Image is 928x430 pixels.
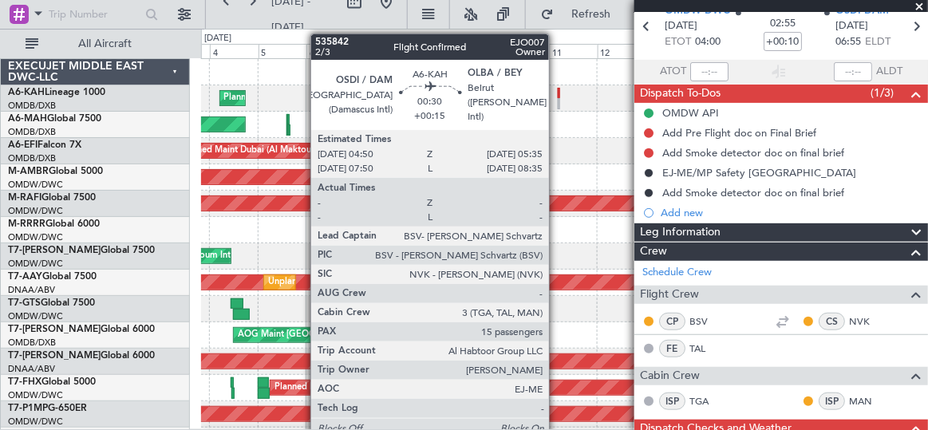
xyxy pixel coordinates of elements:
a: DNAA/ABV [8,284,55,296]
span: T7-GTS [8,298,41,308]
a: A6-EFIFalcon 7X [8,140,81,150]
a: A6-KAHLineage 1000 [8,88,105,97]
span: ETOT [665,34,691,50]
span: Refresh [558,9,625,20]
span: Dispatch To-Dos [640,85,721,103]
div: 5 [259,44,307,58]
a: TGA [689,394,725,408]
a: M-RRRRGlobal 6000 [8,219,100,229]
span: A6-MAH [8,114,47,124]
span: [DATE] [835,18,868,34]
span: 06:55 [835,34,861,50]
span: A6-EFI [8,140,38,150]
span: Leg Information [640,223,721,242]
a: T7-P1MPG-650ER [8,404,87,413]
a: Schedule Crew [642,265,712,281]
span: T7-FHX [8,377,41,387]
span: T7-[PERSON_NAME] [8,351,101,361]
div: ISP [819,393,845,410]
div: Planned Maint Dubai (Al Maktoum Intl) [180,139,337,163]
a: OMDW/DWC [8,310,63,322]
span: T7-P1MP [8,404,48,413]
a: OMDW/DWC [8,416,63,428]
span: Flight Crew [640,286,699,304]
a: T7-FHXGlobal 5000 [8,377,96,387]
div: Add new [661,206,920,219]
a: M-AMBRGlobal 5000 [8,167,103,176]
div: 4 [210,44,259,58]
div: 7 [355,44,404,58]
a: BSV [689,314,725,329]
a: OMDW/DWC [8,258,63,270]
a: NVK [849,314,885,329]
a: T7-[PERSON_NAME]Global 7500 [8,246,155,255]
div: 8 [404,44,452,58]
a: OMDB/DXB [8,126,56,138]
a: T7-[PERSON_NAME]Global 6000 [8,325,155,334]
div: Unplanned Maint [GEOGRAPHIC_DATA] (Al Maktoum Intl) [268,270,504,294]
span: T7-[PERSON_NAME] [8,325,101,334]
a: OMDW/DWC [8,231,63,243]
a: OMDB/DXB [8,100,56,112]
span: T7-AAY [8,272,42,282]
div: Add Smoke detector doc on final brief [662,146,844,160]
div: Add Smoke detector doc on final brief [662,186,844,199]
input: Trip Number [49,2,140,26]
span: 04:00 [695,34,721,50]
button: Refresh [534,2,630,27]
span: M-RRRR [8,219,45,229]
div: 6 [306,44,355,58]
button: All Aircraft [18,31,173,57]
span: Crew [640,243,667,261]
div: EJ-ME/MP Safety [GEOGRAPHIC_DATA] [662,166,856,179]
div: 10 [500,44,549,58]
div: 11 [549,44,598,58]
div: 9 [452,44,501,58]
span: [DATE] [665,18,697,34]
div: [DATE] [204,32,231,45]
div: CS [819,313,845,330]
a: M-RAFIGlobal 7500 [8,193,96,203]
div: Planned Maint Dubai (Al Maktoum Intl) [224,86,381,110]
span: M-AMBR [8,167,49,176]
a: OMDW/DWC [8,389,63,401]
a: TAL [689,341,725,356]
span: M-RAFI [8,193,41,203]
div: AOG Maint [GEOGRAPHIC_DATA] (Dubai Intl) [238,323,425,347]
input: --:-- [690,62,729,81]
a: T7-AAYGlobal 7500 [8,272,97,282]
a: T7-[PERSON_NAME]Global 6000 [8,351,155,361]
span: Cabin Crew [640,367,700,385]
span: ATOT [660,64,686,80]
span: ALDT [876,64,902,80]
a: OMDB/DXB [8,152,56,164]
a: OMDB/DXB [8,337,56,349]
a: A6-MAHGlobal 7500 [8,114,101,124]
a: T7-GTSGlobal 7500 [8,298,95,308]
a: OMDW/DWC [8,179,63,191]
span: T7-[PERSON_NAME] [8,246,101,255]
span: A6-KAH [8,88,45,97]
a: OMDW/DWC [8,205,63,217]
div: OMDW API [662,106,719,120]
div: Planned Maint [GEOGRAPHIC_DATA] ([GEOGRAPHIC_DATA]) [274,376,526,400]
div: 12 [598,44,646,58]
a: MAN [849,394,885,408]
div: FE [659,340,685,357]
span: (1/3) [871,85,894,101]
span: ELDT [865,34,890,50]
div: CP [659,313,685,330]
a: DNAA/ABV [8,363,55,375]
span: 02:55 [770,16,796,32]
span: All Aircraft [41,38,168,49]
div: ISP [659,393,685,410]
div: Add Pre Flight doc on Final Brief [662,126,816,140]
